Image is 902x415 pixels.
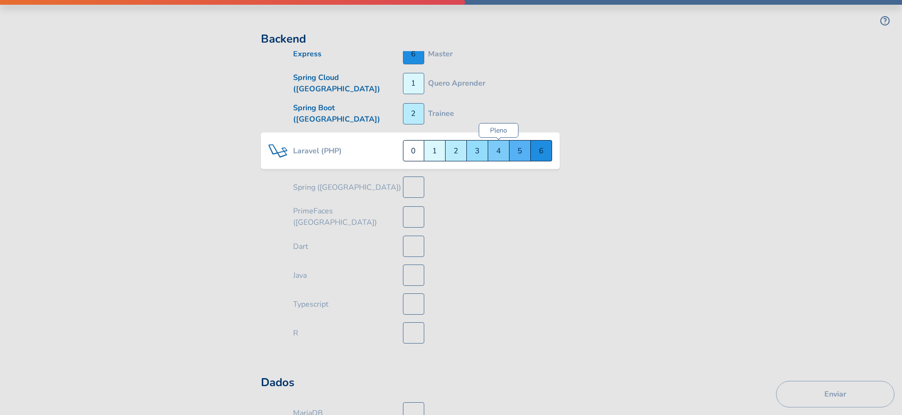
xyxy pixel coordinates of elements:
[261,344,690,395] h2: Dados
[428,108,454,119] div: Trainee
[403,43,424,64] div: 6
[428,48,453,60] div: Master
[293,270,307,281] label: Java
[488,140,509,161] div: 4
[479,123,518,138] div: Pleno
[293,48,322,60] label: Express
[293,102,403,125] label: Spring Boot ([GEOGRAPHIC_DATA])
[531,140,552,161] div: 6
[293,241,308,252] label: Dart
[293,182,401,193] label: Spring ([GEOGRAPHIC_DATA])
[446,140,467,161] div: 2
[403,103,424,124] div: 2
[293,72,403,95] label: Spring Cloud ([GEOGRAPHIC_DATA])
[403,140,424,161] div: 0
[293,205,403,228] label: PrimeFaces ([GEOGRAPHIC_DATA])
[776,381,894,407] button: Enviar
[428,78,485,89] div: Quero Aprender
[293,145,342,157] label: Laravel (PHP)
[293,327,298,339] label: R
[509,140,531,161] div: 5
[467,140,488,161] div: 3
[424,140,446,161] div: 1
[403,73,424,94] div: 1
[293,299,329,310] label: Typescript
